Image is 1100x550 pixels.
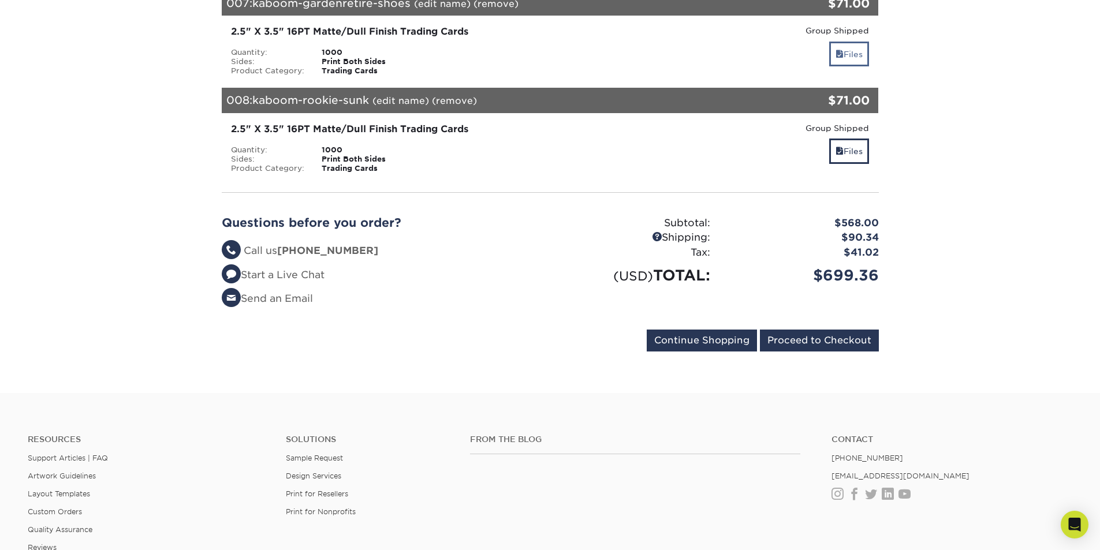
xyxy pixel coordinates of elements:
[286,507,356,516] a: Print for Nonprofits
[3,515,98,546] iframe: Google Customer Reviews
[719,216,888,231] div: $568.00
[829,139,869,163] a: Files
[231,25,651,39] div: 2.5" X 3.5" 16PT Matte/Dull Finish Trading Cards
[28,507,82,516] a: Custom Orders
[286,489,348,498] a: Print for Resellers
[28,454,108,462] a: Support Articles | FAQ
[286,435,453,444] h4: Solutions
[1061,511,1088,538] div: Open Intercom Messenger
[28,489,90,498] a: Layout Templates
[313,145,441,155] div: 1000
[550,216,719,231] div: Subtotal:
[831,454,903,462] a: [PHONE_NUMBER]
[231,122,651,136] div: 2.5" X 3.5" 16PT Matte/Dull Finish Trading Cards
[836,147,844,156] span: files
[760,330,879,351] input: Proceed to Checkout
[252,93,369,106] span: kaboom-rookie-sunk
[668,25,870,36] div: Group Shipped
[222,216,542,230] h2: Questions before you order?
[286,454,343,462] a: Sample Request
[550,230,719,245] div: Shipping:
[550,264,719,286] div: TOTAL:
[222,48,314,57] div: Quantity:
[222,57,314,66] div: Sides:
[222,164,314,173] div: Product Category:
[470,435,800,444] h4: From the Blog
[613,268,653,283] small: (USD)
[769,92,870,109] div: $71.00
[719,230,888,245] div: $90.34
[28,472,96,480] a: Artwork Guidelines
[647,330,757,351] input: Continue Shopping
[28,435,269,444] h4: Resources
[668,122,870,134] div: Group Shipped
[836,50,844,59] span: files
[277,245,378,256] strong: [PHONE_NUMBER]
[222,269,325,280] a: Start a Live Chat
[222,66,314,76] div: Product Category:
[222,145,314,155] div: Quantity:
[286,472,341,480] a: Design Services
[222,88,769,113] div: 008:
[222,244,542,259] li: Call us
[313,66,441,76] div: Trading Cards
[313,48,441,57] div: 1000
[550,245,719,260] div: Tax:
[313,57,441,66] div: Print Both Sides
[831,472,970,480] a: [EMAIL_ADDRESS][DOMAIN_NAME]
[372,95,429,106] a: (edit name)
[831,435,1072,444] a: Contact
[222,155,314,164] div: Sides:
[432,95,477,106] a: (remove)
[829,42,869,66] a: Files
[313,155,441,164] div: Print Both Sides
[719,245,888,260] div: $41.02
[719,264,888,286] div: $699.36
[313,164,441,173] div: Trading Cards
[222,293,313,304] a: Send an Email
